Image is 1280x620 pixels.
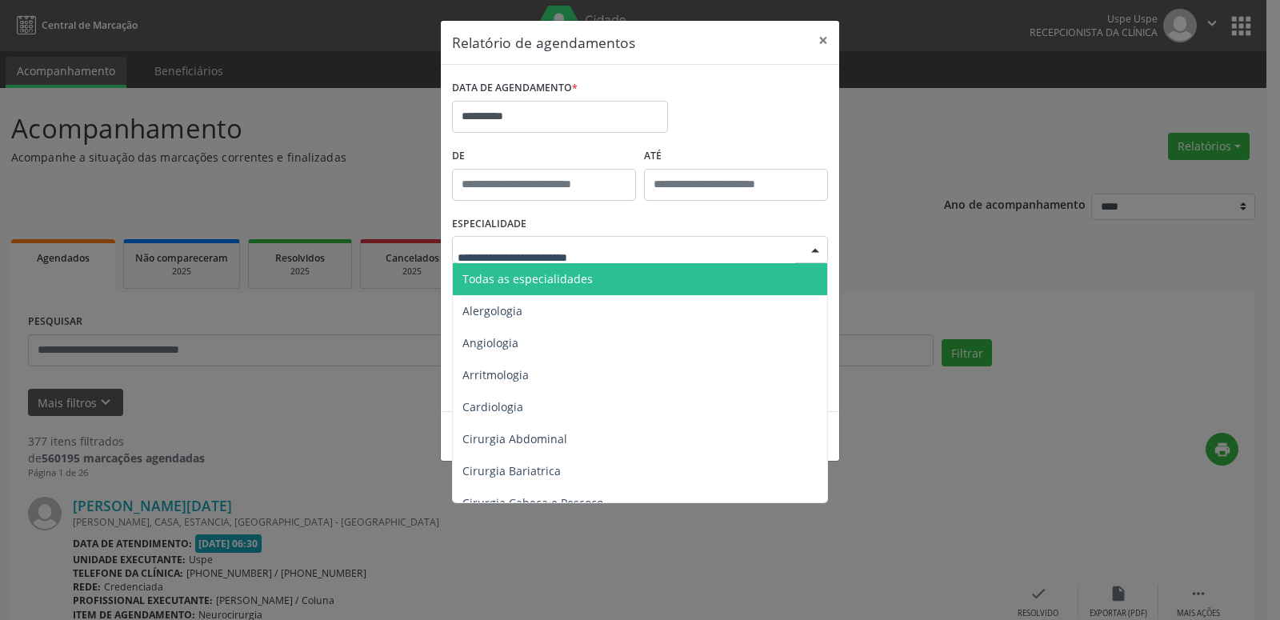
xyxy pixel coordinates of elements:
label: ESPECIALIDADE [452,212,526,237]
span: Cardiologia [462,399,523,414]
h5: Relatório de agendamentos [452,32,635,53]
span: Alergologia [462,303,522,318]
label: De [452,144,636,169]
label: ATÉ [644,144,828,169]
span: Cirurgia Cabeça e Pescoço [462,495,603,510]
span: Cirurgia Abdominal [462,431,567,446]
label: DATA DE AGENDAMENTO [452,76,578,101]
button: Close [807,21,839,60]
span: Todas as especialidades [462,271,593,286]
span: Angiologia [462,335,518,350]
span: Arritmologia [462,367,529,382]
span: Cirurgia Bariatrica [462,463,561,478]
